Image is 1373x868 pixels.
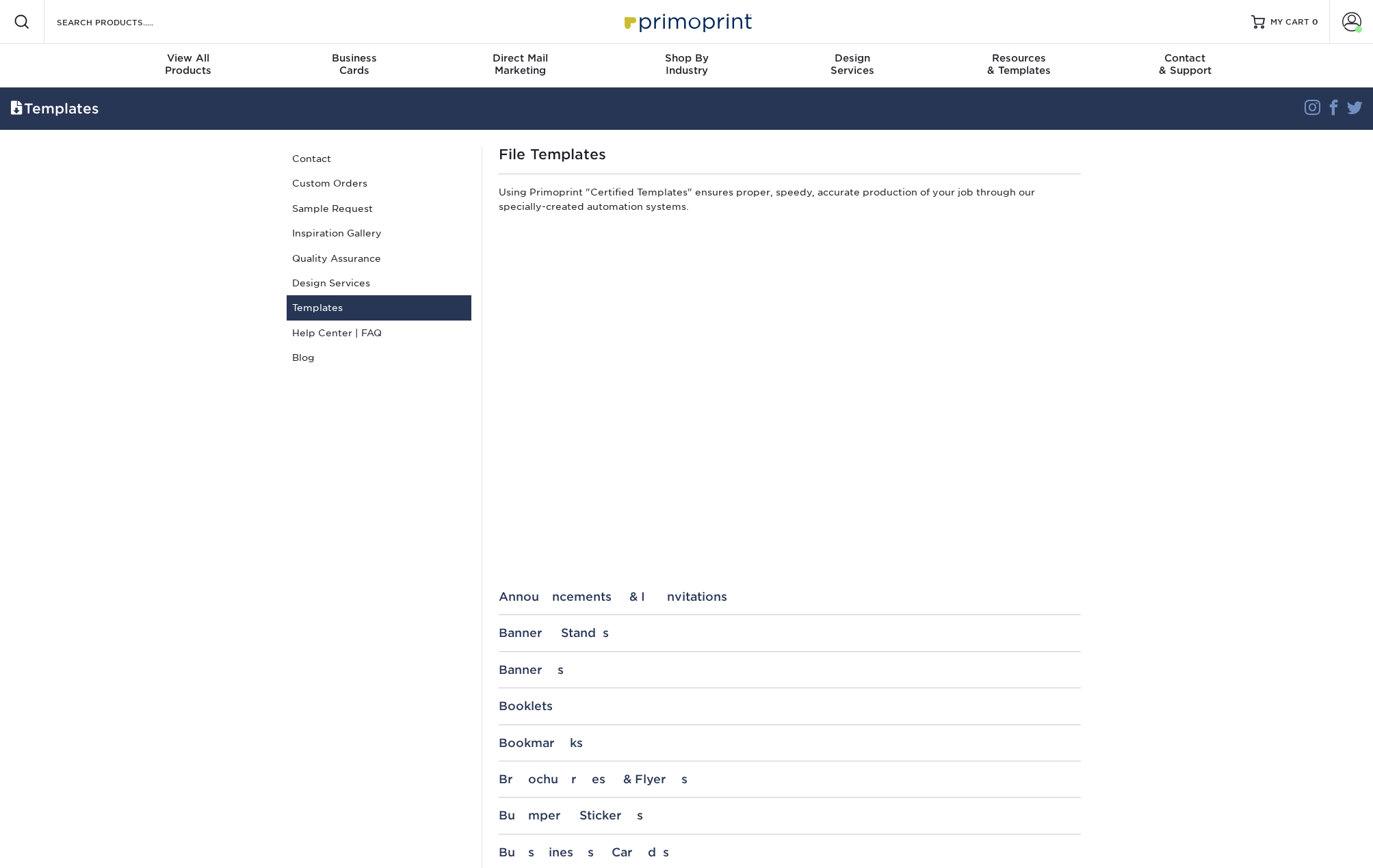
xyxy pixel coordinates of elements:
div: Cards [271,52,437,77]
a: Resources& Templates [936,44,1102,87]
span: MY CART [1270,16,1309,28]
div: Announcements & Invitations [499,590,1081,603]
a: Design Services [287,271,471,295]
a: Inspiration Gallery [287,221,471,245]
span: Resources [936,52,1102,64]
a: Custom Orders [287,171,471,195]
a: Direct MailMarketing [437,44,603,87]
a: DesignServices [770,44,936,87]
a: Shop ByIndustry [603,44,770,87]
p: Using Primoprint "Certified Templates" ensures proper, speedy, accurate production of your job th... [499,185,1081,219]
img: Primoprint [618,7,755,36]
a: Templates [287,295,471,320]
span: Contact [1102,52,1268,64]
div: Marketing [437,52,603,77]
div: Products [105,52,272,77]
div: Bookmarks [499,736,1081,750]
a: BusinessCards [271,44,437,87]
span: 0 [1312,17,1318,27]
a: Contact& Support [1102,44,1268,87]
span: Shop By [603,52,770,64]
a: Contact [287,146,471,171]
span: Business [271,52,437,64]
div: Services [770,52,936,77]
a: Blog [287,345,471,370]
a: Help Center | FAQ [287,321,471,345]
input: SEARCH PRODUCTS..... [55,14,189,30]
span: Direct Mail [437,52,603,64]
div: Banners [499,663,1081,677]
div: Industry [603,52,770,77]
div: Booklets [499,699,1081,713]
a: View AllProducts [105,44,272,87]
span: Design [770,52,936,64]
h1: File Templates [499,146,1081,163]
div: Bumper Stickers [499,809,1081,822]
a: Quality Assurance [287,246,471,271]
div: & Support [1102,52,1268,77]
span: View All [105,52,272,64]
div: & Templates [936,52,1102,77]
div: Business Cards [499,845,1081,859]
div: Brochures & Flyers [499,772,1081,786]
a: Sample Request [287,196,471,221]
div: Banner Stands [499,626,1081,640]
